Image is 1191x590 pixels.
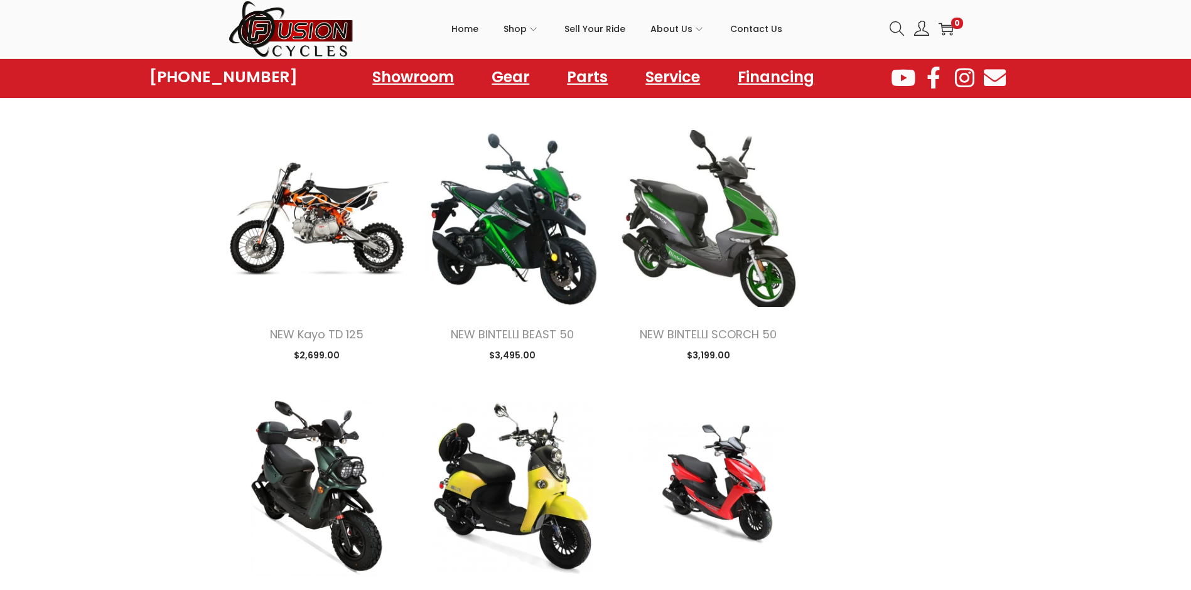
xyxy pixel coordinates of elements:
img: Product image [229,130,406,307]
a: NEW Kayo TD 125 [270,326,364,342]
a: Parts [554,63,620,92]
a: Sell Your Ride [564,1,625,57]
span: About Us [650,13,693,45]
a: Service [633,63,713,92]
span: $ [687,349,693,362]
nav: Primary navigation [354,1,880,57]
span: 3,199.00 [687,349,730,362]
a: NEW BINTELLI BEAST 50 [451,326,574,342]
span: $ [489,349,495,362]
a: Contact Us [730,1,782,57]
span: Sell Your Ride [564,13,625,45]
a: Showroom [360,63,466,92]
span: Contact Us [730,13,782,45]
a: Financing [725,63,827,92]
span: $ [294,349,299,362]
a: NEW BINTELLI SCORCH 50 [640,326,777,342]
a: Home [451,1,478,57]
span: Home [451,13,478,45]
a: Shop [504,1,539,57]
span: 2,699.00 [294,349,340,362]
nav: Menu [360,63,827,92]
span: 3,495.00 [489,349,536,362]
a: About Us [650,1,705,57]
a: [PHONE_NUMBER] [149,68,298,86]
span: Shop [504,13,527,45]
a: 0 [939,21,954,36]
a: Gear [479,63,542,92]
